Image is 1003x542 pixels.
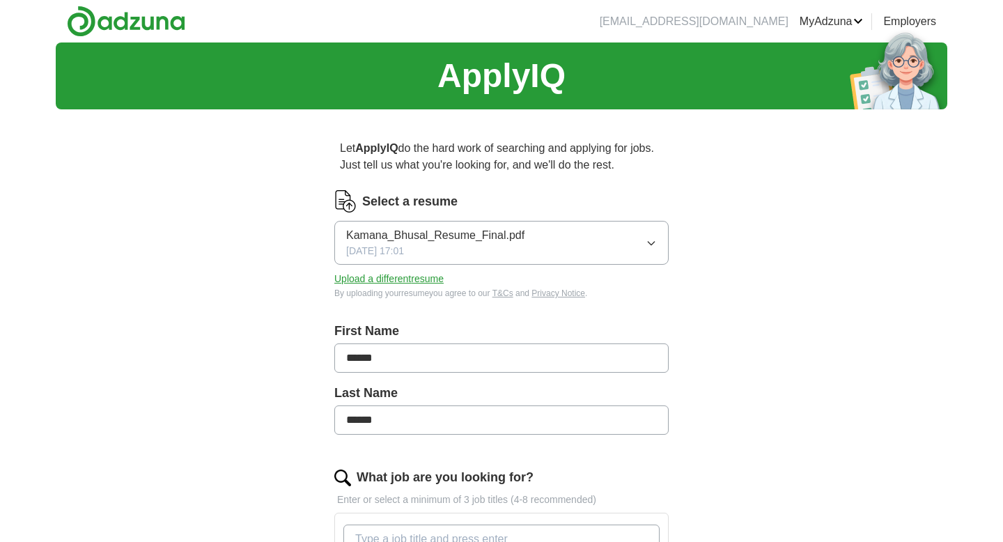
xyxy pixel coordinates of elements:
button: Kamana_Bhusal_Resume_Final.pdf[DATE] 17:01 [334,221,669,265]
label: Select a resume [362,192,458,211]
p: Let do the hard work of searching and applying for jobs. Just tell us what you're looking for, an... [334,134,669,179]
img: CV Icon [334,190,357,212]
label: First Name [334,322,669,341]
p: Enter or select a minimum of 3 job titles (4-8 recommended) [334,493,669,507]
div: By uploading your resume you agree to our and . [334,287,669,300]
a: T&Cs [492,288,513,298]
a: Employers [883,13,936,30]
img: search.png [334,470,351,486]
button: Upload a differentresume [334,272,444,286]
li: [EMAIL_ADDRESS][DOMAIN_NAME] [600,13,788,30]
a: Privacy Notice [531,288,585,298]
label: Last Name [334,384,669,403]
span: [DATE] 17:01 [346,244,404,258]
span: Kamana_Bhusal_Resume_Final.pdf [346,227,524,244]
img: Adzuna logo [67,6,185,37]
a: MyAdzuna [800,13,864,30]
label: What job are you looking for? [357,468,534,487]
h1: ApplyIQ [437,51,566,101]
strong: ApplyIQ [355,142,398,154]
